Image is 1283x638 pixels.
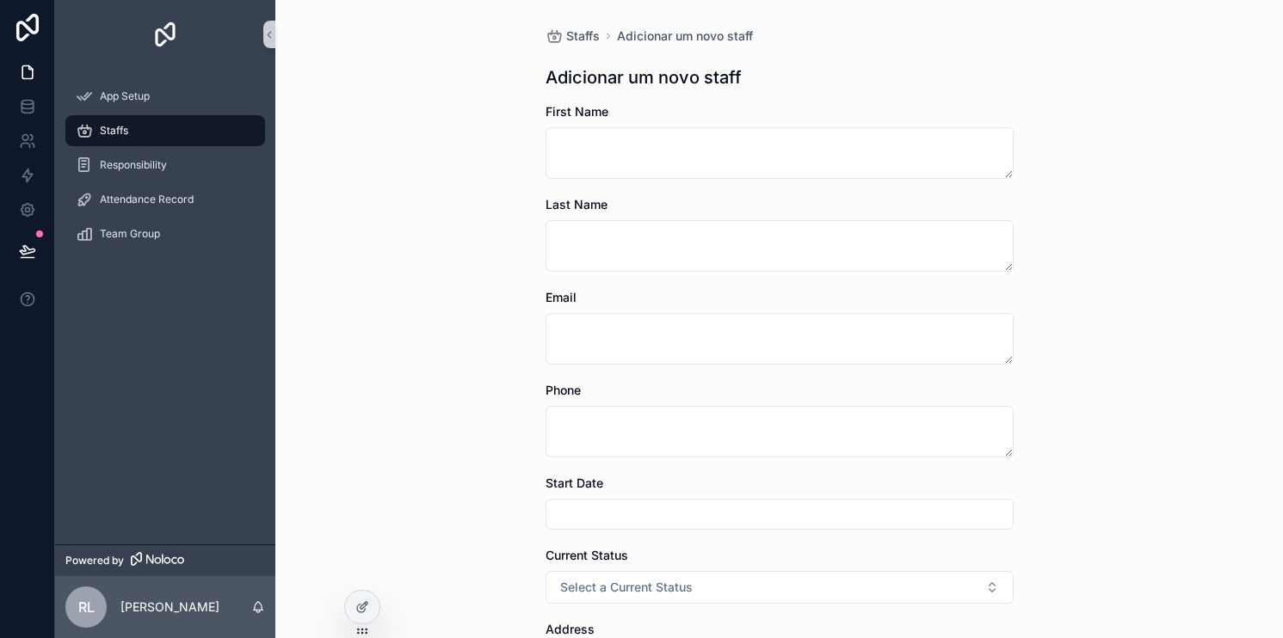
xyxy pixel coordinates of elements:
[120,598,219,616] p: [PERSON_NAME]
[100,124,128,138] span: Staffs
[151,21,179,48] img: App logo
[560,579,693,596] span: Select a Current Status
[546,622,595,636] span: Address
[78,597,95,617] span: RL
[100,193,194,206] span: Attendance Record
[546,28,600,45] a: Staffs
[546,548,628,562] span: Current Status
[617,28,753,45] a: Adicionar um novo staff
[100,158,167,172] span: Responsibility
[546,197,608,212] span: Last Name
[546,65,742,89] h1: Adicionar um novo staff
[100,227,160,241] span: Team Group
[65,115,265,146] a: Staffs
[55,69,275,272] div: scrollable content
[65,150,265,181] a: Responsibility
[65,554,124,567] span: Powered by
[546,475,603,490] span: Start Date
[65,218,265,249] a: Team Group
[100,89,150,103] span: App Setup
[546,571,1014,604] button: Select Button
[546,104,608,119] span: First Name
[566,28,600,45] span: Staffs
[546,290,577,304] span: Email
[55,544,275,576] a: Powered by
[546,383,581,397] span: Phone
[65,81,265,112] a: App Setup
[65,184,265,215] a: Attendance Record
